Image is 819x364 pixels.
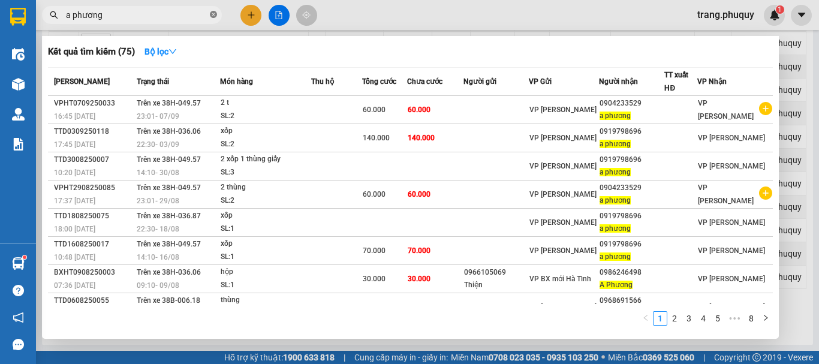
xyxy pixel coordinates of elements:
[221,97,311,110] div: 2 t
[137,225,179,233] span: 22:30 - 18/08
[664,71,688,92] span: TT xuất HĐ
[54,281,95,290] span: 07:36 [DATE]
[711,312,724,325] a: 5
[529,275,591,283] span: VP BX mới Hà Tĩnh
[529,77,552,86] span: VP Gửi
[221,294,311,307] div: thùng
[54,294,133,307] div: TTD0608250055
[137,169,179,177] span: 14:10 - 30/08
[408,190,430,198] span: 60.000
[600,182,664,194] div: 0904233529
[221,166,311,179] div: SL: 3
[762,314,769,321] span: right
[408,134,435,142] span: 140.000
[363,106,386,114] span: 60.000
[698,218,765,227] span: VP [PERSON_NAME]
[137,240,201,248] span: Trên xe 38H-049.57
[698,99,754,121] span: VP [PERSON_NAME]
[725,311,744,326] span: •••
[529,303,597,311] span: VP [PERSON_NAME]
[745,312,758,325] a: 8
[221,251,311,264] div: SL: 1
[137,77,169,86] span: Trạng thái
[48,46,135,58] h3: Kết quả tìm kiếm ( 75 )
[221,138,311,151] div: SL: 2
[639,311,653,326] button: left
[600,154,664,166] div: 0919798696
[137,281,179,290] span: 09:10 - 09/08
[50,11,58,19] span: search
[12,48,25,61] img: warehouse-icon
[529,162,597,170] span: VP [PERSON_NAME]
[54,238,133,251] div: TTD1608250017
[137,140,179,149] span: 22:30 - 03/09
[682,311,696,326] li: 3
[464,279,528,291] div: Thiện
[529,246,597,255] span: VP [PERSON_NAME]
[758,311,773,326] button: right
[698,246,765,255] span: VP [PERSON_NAME]
[54,154,133,166] div: TTD3008250007
[137,127,201,136] span: Trên xe 38H-036.06
[600,196,631,204] span: a phương
[529,106,597,114] span: VP [PERSON_NAME]
[137,99,201,107] span: Trên xe 38H-049.57
[759,186,772,200] span: plus-circle
[221,237,311,251] div: xốp
[744,311,758,326] li: 8
[135,42,186,61] button: Bộ lọcdown
[407,77,442,86] span: Chưa cước
[54,253,95,261] span: 10:48 [DATE]
[221,181,311,194] div: 2 thùng
[221,266,311,279] div: hộp
[408,106,430,114] span: 60.000
[10,8,26,26] img: logo-vxr
[654,312,667,325] a: 1
[54,140,95,149] span: 17:45 [DATE]
[137,268,201,276] span: Trên xe 38H-036.06
[363,275,386,283] span: 30.000
[12,78,25,91] img: warehouse-icon
[599,77,638,86] span: Người nhận
[54,182,133,194] div: VPHT2908250085
[54,112,95,121] span: 16:45 [DATE]
[529,190,597,198] span: VP [PERSON_NAME]
[137,296,200,305] span: Trên xe 38B-006.18
[698,183,754,205] span: VP [PERSON_NAME]
[137,197,179,205] span: 23:01 - 29/08
[363,303,386,311] span: 50.000
[168,47,177,56] span: down
[221,209,311,222] div: xốp
[639,311,653,326] li: Previous Page
[653,311,667,326] li: 1
[758,311,773,326] li: Next Page
[221,222,311,236] div: SL: 1
[137,112,179,121] span: 23:01 - 07/09
[600,252,631,261] span: a phương
[363,246,386,255] span: 70.000
[12,108,25,121] img: warehouse-icon
[600,266,664,279] div: 0986246498
[667,311,682,326] li: 2
[221,153,311,166] div: 2 xốp 1 thùng giấy
[600,281,633,289] span: A Phương
[696,311,710,326] li: 4
[710,311,725,326] li: 5
[137,155,201,164] span: Trên xe 38H-049.57
[408,246,430,255] span: 70.000
[600,224,631,233] span: a phương
[12,138,25,151] img: solution-icon
[137,212,201,220] span: Trên xe 38H-036.87
[221,279,311,292] div: SL: 1
[725,311,744,326] li: Next 5 Pages
[362,77,396,86] span: Tổng cước
[600,112,631,120] span: a phương
[210,10,217,21] span: close-circle
[54,97,133,110] div: VPHT0709250033
[54,225,95,233] span: 18:00 [DATE]
[698,162,765,170] span: VP [PERSON_NAME]
[642,314,649,321] span: left
[12,257,25,270] img: warehouse-icon
[600,238,664,251] div: 0919798696
[54,125,133,138] div: TTD0309250118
